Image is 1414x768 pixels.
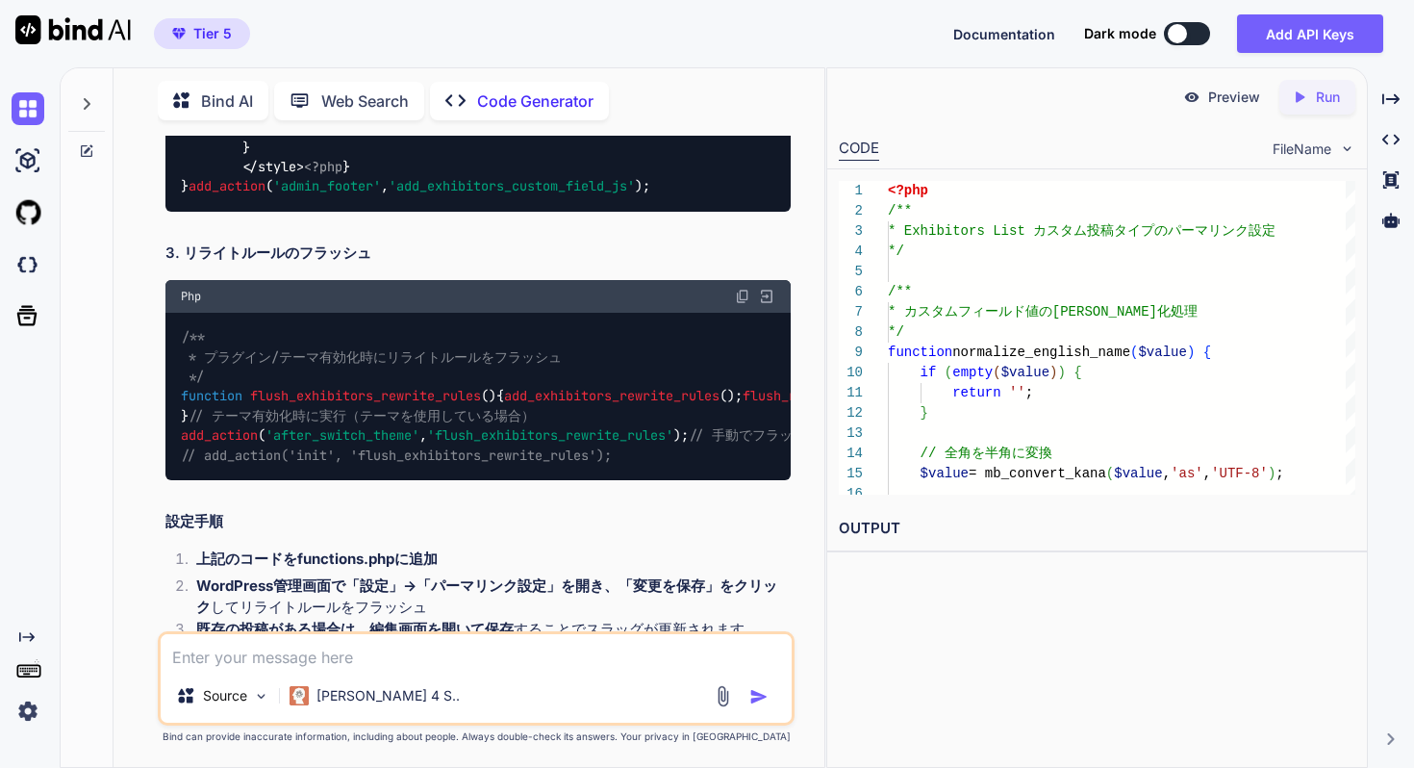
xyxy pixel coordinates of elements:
span: ) [1058,365,1066,380]
img: Open in Browser [758,288,775,305]
p: Bind can provide inaccurate information, including about people. Always double-check its answers.... [158,730,795,744]
div: 13 [839,423,863,444]
span: $value [1114,466,1162,481]
img: chevron down [1339,141,1355,157]
span: Tier 5 [193,24,232,43]
strong: 上記のコードをfunctions.phpに追加 [196,550,438,568]
span: , [1163,466,1171,481]
img: preview [1183,89,1200,106]
span: #exhibitors-permalink-preview a:hover { [250,119,550,137]
span: flush_rewrite_rules [743,388,889,405]
span: function [181,388,242,405]
span: add_action [189,178,265,195]
span: // add_action('init', 'flush_exhibitors_rewrite_rules'); [181,447,612,464]
div: 9 [839,343,863,363]
span: 'admin_footer' [273,178,381,195]
span: // 手動でフラッシュする場合は以下のコードを一時的に追加して実行 [689,427,1116,445]
span: Php [181,289,201,304]
span: { [1203,345,1211,360]
span: Documentation [953,26,1055,42]
img: settings [12,695,44,728]
img: attachment [712,685,734,707]
span: ) [1187,345,1195,360]
img: premium [172,28,186,39]
h2: OUTPUT [827,506,1367,551]
span: 'flush_exhibitors_rewrite_rules' [427,427,673,445]
span: ) [1268,466,1275,481]
div: 4 [839,242,863,262]
p: Run [1316,88,1340,107]
img: icon [749,687,769,706]
span: add_exhibitors_rewrite_rules [504,388,720,405]
span: <?php [304,158,342,175]
button: Documentation [953,24,1055,44]
span: flush_exhibitors_rewrite_rules [250,388,481,405]
span: 'as' [1171,466,1203,481]
img: githubLight [12,196,44,229]
p: [PERSON_NAME] 4 S.. [316,686,460,705]
span: '' [1009,385,1025,400]
div: CODE [839,138,879,161]
span: ( [945,365,952,380]
p: Source [203,686,247,705]
span: Dark mode [1084,24,1156,43]
span: add_action [181,427,258,445]
div: 5 [839,262,863,282]
button: premiumTier 5 [154,18,250,49]
span: if [921,365,937,380]
div: 15 [839,464,863,484]
span: // テーマ有効化時に実行（テーマを使用している場合） [189,407,535,424]
span: <?php [888,183,928,198]
span: $value [1138,345,1186,360]
span: ; [1025,385,1033,400]
span: ( ) [181,388,496,405]
div: 2 [839,201,863,221]
div: 12 [839,403,863,423]
p: Web Search [321,90,409,113]
span: * Exhibitors List カスタム投稿タイプのパーマリンク設定 [888,223,1275,239]
img: ai-studio [12,144,44,177]
div: 10 [839,363,863,383]
button: Add API Keys [1237,14,1383,53]
div: 14 [839,444,863,464]
span: ( [1130,345,1138,360]
div: 11 [839,383,863,403]
div: 8 [839,322,863,343]
span: = mb_convert_kana [969,466,1106,481]
span: * カスタムフィールド値の[PERSON_NAME]化処理 [888,304,1198,320]
span: FileName [1273,140,1331,159]
span: ( [993,365,1000,380]
div: 6 [839,282,863,302]
img: chat [12,92,44,125]
div: 16 [839,484,863,504]
span: ) [1049,365,1057,380]
span: { [1073,365,1081,380]
p: Preview [1208,88,1260,107]
span: , [1203,466,1211,481]
span: // 全角を半角に変換 [921,446,1052,461]
span: empty [952,365,993,380]
h2: 設定手順 [165,511,791,533]
span: 'UTF-8' [1211,466,1268,481]
span: return [952,385,1000,400]
span: ; [1275,466,1283,481]
span: function [888,345,952,360]
span: $value [921,466,969,481]
div: 1 [839,181,863,201]
p: Code Generator [477,90,593,113]
img: Bind AI [15,15,131,44]
span: normalize_english_name [952,345,1130,360]
span: $value [1001,365,1049,380]
img: copy [735,289,750,304]
img: darkCloudIdeIcon [12,248,44,281]
div: 7 [839,302,863,322]
span: } [921,405,928,421]
h2: 3. リライトルールのフラッシュ [165,243,791,265]
span: 'add_exhibitors_custom_field_js' [389,178,635,195]
span: 'after_switch_theme' [265,427,419,445]
img: Claude 4 Sonnet [290,686,309,705]
div: 3 [839,221,863,242]
code: { (); (); } ( , ); [181,327,1116,465]
p: Bind AI [201,90,253,113]
span: /** * プラグイン/テーマ有効化時にリライトルールをフラッシュ */ [181,329,562,386]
